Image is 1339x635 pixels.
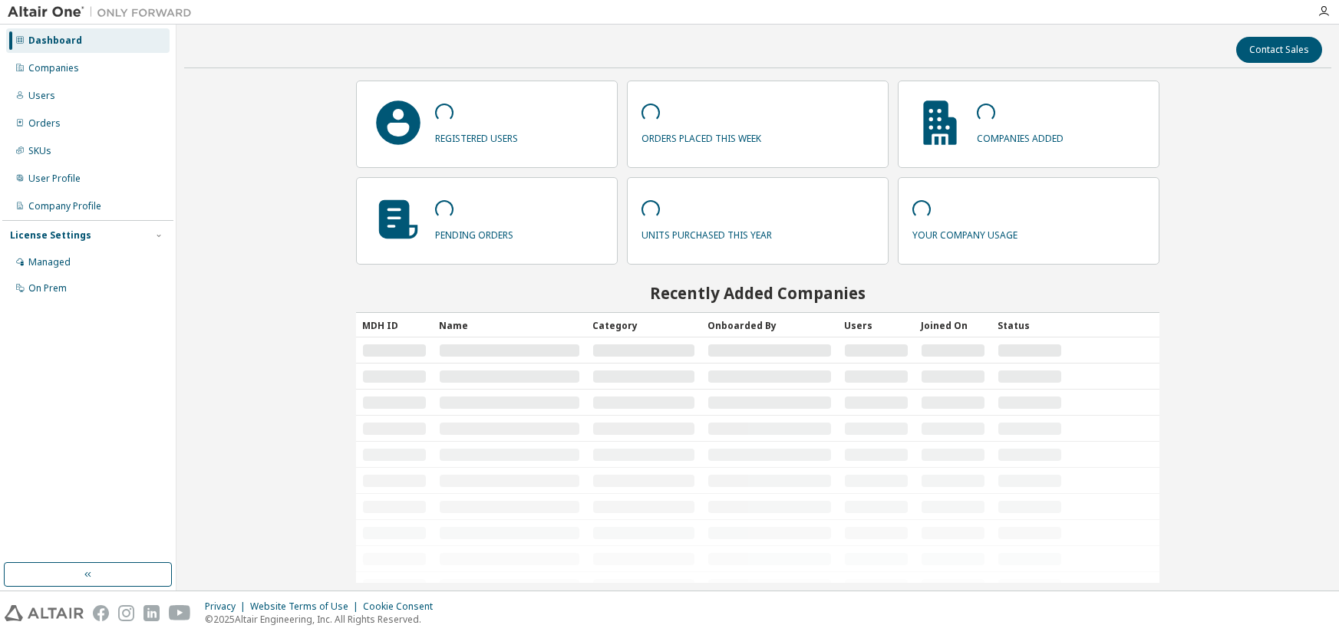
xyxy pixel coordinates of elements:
[118,605,134,621] img: instagram.svg
[998,313,1062,337] div: Status
[28,145,51,157] div: SKUs
[28,90,55,102] div: Users
[28,282,67,294] div: On Prem
[143,605,160,621] img: linkedin.svg
[592,313,695,337] div: Category
[28,200,101,212] div: Company Profile
[356,283,1159,303] h2: Recently Added Companies
[641,224,772,242] p: units purchased this year
[28,256,71,268] div: Managed
[28,35,82,47] div: Dashboard
[169,605,191,621] img: youtube.svg
[435,224,513,242] p: pending orders
[10,229,91,242] div: License Settings
[363,600,442,613] div: Cookie Consent
[641,127,761,145] p: orders placed this week
[93,605,109,621] img: facebook.svg
[435,127,518,145] p: registered users
[707,313,832,337] div: Onboarded By
[28,173,81,185] div: User Profile
[205,613,442,626] p: © 2025 Altair Engineering, Inc. All Rights Reserved.
[28,117,61,130] div: Orders
[8,5,200,20] img: Altair One
[844,313,909,337] div: Users
[977,127,1064,145] p: companies added
[1236,37,1322,63] button: Contact Sales
[921,313,985,337] div: Joined On
[362,313,427,337] div: MDH ID
[28,62,79,74] div: Companies
[205,600,250,613] div: Privacy
[250,600,363,613] div: Website Terms of Use
[5,605,84,621] img: altair_logo.svg
[912,224,1017,242] p: your company usage
[439,313,580,337] div: Name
